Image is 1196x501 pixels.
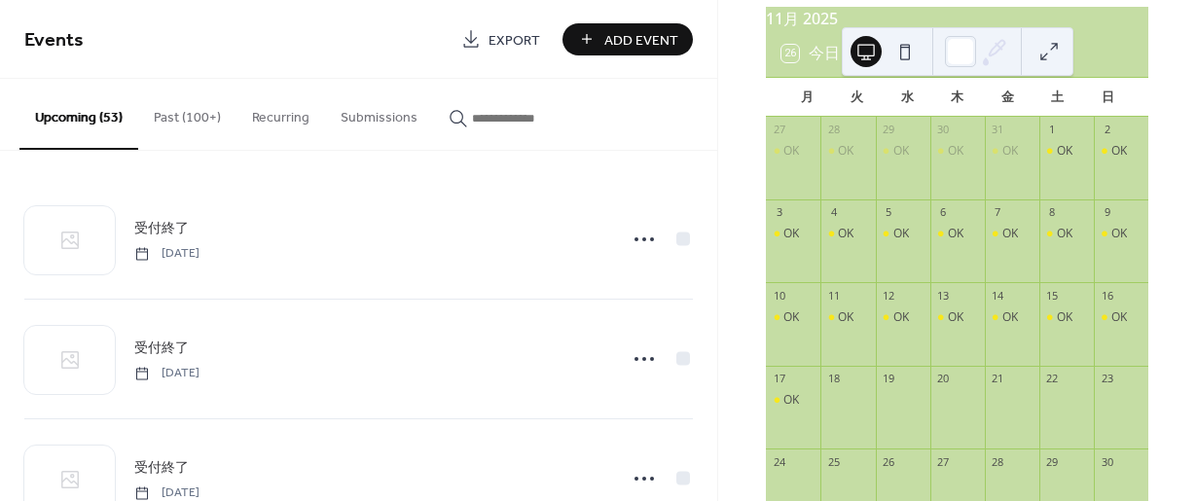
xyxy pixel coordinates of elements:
[882,123,896,137] div: 29
[936,372,951,386] div: 20
[1002,143,1018,160] div: OK
[882,78,932,117] div: 水
[134,219,189,239] span: 受付終了
[766,226,820,242] div: OK
[766,309,820,326] div: OK
[134,458,189,479] span: 受付終了
[1045,454,1060,469] div: 29
[936,288,951,303] div: 13
[1039,143,1094,160] div: OK
[826,205,841,220] div: 4
[838,226,853,242] div: OK
[236,79,325,148] button: Recurring
[19,79,138,150] button: Upcoming (53)
[882,454,896,469] div: 26
[893,226,909,242] div: OK
[604,30,678,51] span: Add Event
[24,21,84,59] span: Events
[783,143,799,160] div: OK
[1100,288,1114,303] div: 16
[1111,143,1127,160] div: OK
[930,143,985,160] div: OK
[985,143,1039,160] div: OK
[832,78,883,117] div: 火
[1057,226,1072,242] div: OK
[1002,226,1018,242] div: OK
[1100,372,1114,386] div: 23
[893,143,909,160] div: OK
[489,30,540,51] span: Export
[820,143,875,160] div: OK
[991,123,1005,137] div: 31
[882,288,896,303] div: 12
[893,309,909,326] div: OK
[134,456,189,479] a: 受付終了
[1045,372,1060,386] div: 22
[1100,123,1114,137] div: 2
[766,143,820,160] div: OK
[134,245,199,263] span: [DATE]
[991,372,1005,386] div: 21
[1111,309,1127,326] div: OK
[138,79,236,148] button: Past (100+)
[826,123,841,137] div: 28
[876,309,930,326] div: OK
[820,309,875,326] div: OK
[783,392,799,409] div: OK
[991,454,1005,469] div: 28
[838,309,853,326] div: OK
[948,226,963,242] div: OK
[134,365,199,382] span: [DATE]
[948,143,963,160] div: OK
[876,226,930,242] div: OK
[772,288,786,303] div: 10
[1094,226,1148,242] div: OK
[134,217,189,239] a: 受付終了
[876,143,930,160] div: OK
[562,23,693,55] button: Add Event
[826,454,841,469] div: 25
[1039,226,1094,242] div: OK
[772,372,786,386] div: 17
[1111,226,1127,242] div: OK
[991,205,1005,220] div: 7
[1094,309,1148,326] div: OK
[325,79,433,148] button: Submissions
[826,288,841,303] div: 11
[447,23,555,55] a: Export
[982,78,1033,117] div: 金
[1100,205,1114,220] div: 9
[772,454,786,469] div: 24
[781,78,832,117] div: 月
[932,78,983,117] div: 木
[936,205,951,220] div: 6
[820,226,875,242] div: OK
[772,205,786,220] div: 3
[838,143,853,160] div: OK
[985,309,1039,326] div: OK
[948,309,963,326] div: OK
[882,372,896,386] div: 19
[1057,309,1072,326] div: OK
[1045,288,1060,303] div: 15
[930,309,985,326] div: OK
[775,40,847,67] button: 26今日
[985,226,1039,242] div: OK
[134,337,189,359] a: 受付終了
[766,392,820,409] div: OK
[936,123,951,137] div: 30
[1033,78,1083,117] div: 土
[882,205,896,220] div: 5
[1082,78,1133,117] div: 日
[991,288,1005,303] div: 14
[1039,309,1094,326] div: OK
[1002,309,1018,326] div: OK
[1045,205,1060,220] div: 8
[826,372,841,386] div: 18
[936,454,951,469] div: 27
[766,7,1148,30] div: 11月 2025
[1045,123,1060,137] div: 1
[783,226,799,242] div: OK
[930,226,985,242] div: OK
